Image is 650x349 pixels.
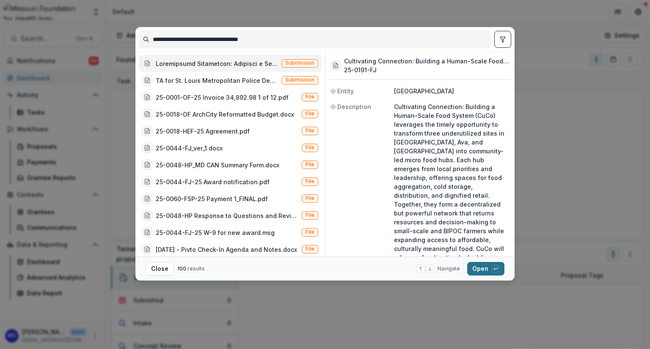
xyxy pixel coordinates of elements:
[156,110,294,119] div: 25-0018-OF ArchCity Reformatted Budget.docx
[306,178,314,184] span: File
[306,128,314,134] span: File
[156,59,278,68] div: Loremipsumd Sitametcon: Adipisci e Seddo-Eiusm Temp Incidi (Utlaboreetd Magnaaliqu: Enimadmi v Qu...
[306,195,314,201] span: File
[337,87,354,95] span: Entity
[156,127,250,136] div: 25-0018-HEF-25 Agreement.pdf
[344,57,510,65] h3: Cultivating Connection: Building a Human-Scale Food System
[306,212,314,218] span: File
[177,265,186,272] span: 100
[344,65,510,74] h3: 25-0191-FJ
[156,245,297,254] div: [DATE] - Pivto Check-In Agenda and Notes.docx
[438,265,460,273] span: Navigate
[306,94,314,100] span: File
[337,102,371,111] span: Description
[306,161,314,167] span: File
[187,265,205,272] span: results
[494,31,511,48] button: toggle filters
[146,262,174,275] button: Close
[285,60,314,66] span: Submission
[306,246,314,252] span: File
[306,145,314,150] span: File
[156,144,223,153] div: 25-0044-FJ_ver_1.docx
[467,262,504,275] button: Open
[306,111,314,117] span: File
[156,93,289,102] div: 25-0001-OF-25 Invoice 34,892.98 1 of 12.pdf
[285,77,314,83] span: Submission
[156,211,298,220] div: 25-0048-HP Response to Questions and Revised Narrative.msg
[394,87,510,95] p: [GEOGRAPHIC_DATA]
[156,177,270,186] div: 25-0044-FJ-25 Award notification.pdf
[156,228,275,237] div: 25-0044-FJ-25 W-9 for new award.msg
[156,194,268,203] div: 25-0060-FSP-25 Payment 1_FINAL.pdf
[306,229,314,235] span: File
[156,161,279,169] div: 25-0048-HP_MD CAN Summary Form.docx
[156,76,278,85] div: TA for St. Louis Metropolitan Police Department ([PERSON_NAME] to work with the St. Louis Metropo...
